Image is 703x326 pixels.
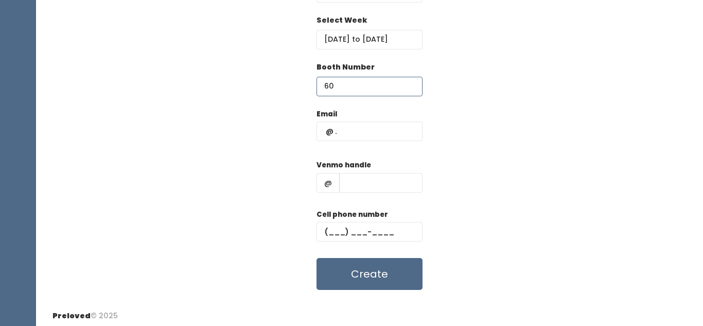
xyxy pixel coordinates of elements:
input: (___) ___-____ [317,222,423,242]
label: Cell phone number [317,210,388,220]
div: © 2025 [52,302,118,321]
input: @ . [317,122,423,141]
button: Create [317,258,423,290]
input: Select week [317,30,423,49]
label: Venmo handle [317,160,371,170]
span: Preloved [52,311,91,321]
span: @ [317,173,340,193]
input: Booth Number [317,77,423,96]
label: Booth Number [317,62,375,73]
label: Select Week [317,15,367,26]
label: Email [317,109,337,119]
